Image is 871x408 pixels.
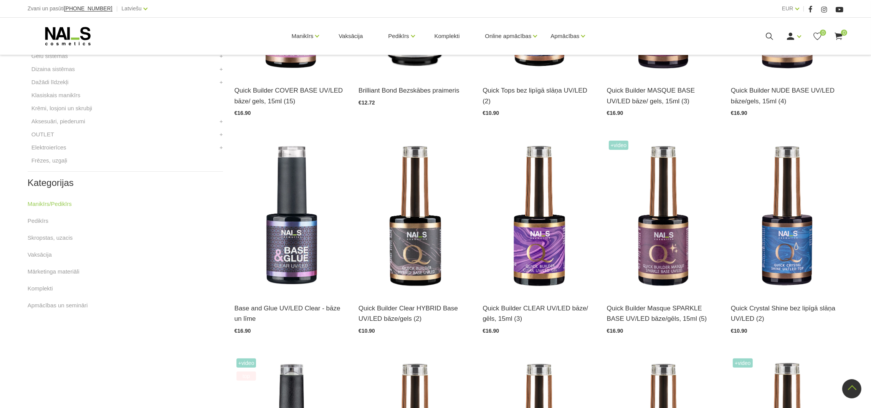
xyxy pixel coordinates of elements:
[28,284,53,293] a: Komplekti
[483,85,595,106] a: Quick Tops bez lipīgā slāņa UV/LED (2)
[220,130,223,139] a: +
[28,267,79,276] a: Mārketinga materiāli
[31,78,69,87] a: Dažādi līdzekļi
[235,139,347,294] img: Līme tipšiem un bāze naga pārklājumam – 2in1. Inovatīvs produkts! Izmantojams kā līme tipšu pielī...
[31,51,68,61] a: Gēlu sistēmas
[359,303,471,324] a: Quick Builder Clear HYBRID Base UV/LED bāze/gels (2)
[483,110,499,116] span: €10.90
[220,143,223,152] a: +
[332,18,369,55] a: Vaksācija
[733,358,753,368] span: +Video
[609,141,629,150] span: +Video
[607,328,623,334] span: €16.90
[31,104,92,113] a: Krēmi, losjoni un skrubji
[483,139,595,294] img: Quick Builder Clear – caurspīdīga bāze/gēls. Šī bāze/gēls ir unikāls produkts ar daudz izmantošan...
[235,328,251,334] span: €16.90
[28,4,112,13] div: Zvani un pasūti
[220,51,223,61] a: +
[31,156,67,165] a: Frēzes, uzgaļi
[359,100,375,106] span: €12.72
[28,178,223,188] h2: Kategorijas
[220,65,223,74] a: +
[31,130,54,139] a: OUTLET
[607,303,719,324] a: Quick Builder Masque SPARKLE BASE UV/LED bāze/gēls, 15ml (5)
[31,143,66,152] a: Elektroierīces
[292,21,314,51] a: Manikīrs
[388,21,409,51] a: Pedikīrs
[803,4,805,13] span: |
[607,110,623,116] span: €16.90
[28,199,72,209] a: Manikīrs/Pedikīrs
[813,32,822,41] a: 0
[731,328,747,334] span: €10.90
[359,328,375,334] span: €10.90
[235,303,347,324] a: Base and Glue UV/LED Clear - bāze un līme
[220,117,223,126] a: +
[235,110,251,116] span: €16.90
[236,358,256,368] span: +Video
[31,65,75,74] a: Dizaina sistēmas
[731,139,843,294] img: Virsējais pārklājums bez lipīgā slāņa un UV zilā pārklājuma. Nodrošina izcilu spīdumu manikīram l...
[607,139,719,294] img: Maskējoša, viegli mirdzoša bāze/gels. Unikāls produkts ar daudz izmantošanas iespējām: •Bāze gell...
[428,18,466,55] a: Komplekti
[122,4,142,13] a: Latviešu
[28,250,52,259] a: Vaksācija
[235,85,347,106] a: Quick Builder COVER BASE UV/LED bāze/ gels, 15ml (15)
[31,91,81,100] a: Klasiskais manikīrs
[359,139,471,294] img: Klientu iemīļotajai Rubber bāzei esam mainījuši nosaukumu uz Quick Builder Clear HYBRID Base UV/L...
[116,4,118,13] span: |
[220,78,223,87] a: +
[359,85,471,96] a: Brilliant Bond Bezskābes praimeris
[731,303,843,324] a: Quick Crystal Shine bez lipīgā slāņa UV/LED (2)
[236,372,256,381] span: top
[731,85,843,106] a: Quick Builder NUDE BASE UV/LED bāze/gels, 15ml (4)
[834,32,843,41] a: 0
[64,6,112,12] a: [PHONE_NUMBER]
[28,233,73,242] a: Skropstas, uzacis
[483,328,499,334] span: €16.90
[31,117,85,126] a: Aksesuāri, piederumi
[782,4,793,13] a: EUR
[28,301,88,310] a: Apmācības un semināri
[607,85,719,106] a: Quick Builder MASQUE BASE UV/LED bāze/ gels, 15ml (3)
[550,21,579,51] a: Apmācības
[485,21,531,51] a: Online apmācības
[483,303,595,324] a: Quick Builder CLEAR UV/LED bāze/ gēls, 15ml (3)
[820,30,826,36] span: 0
[64,5,112,12] span: [PHONE_NUMBER]
[731,110,747,116] span: €16.90
[28,216,48,226] a: Pedikīrs
[841,30,847,36] span: 0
